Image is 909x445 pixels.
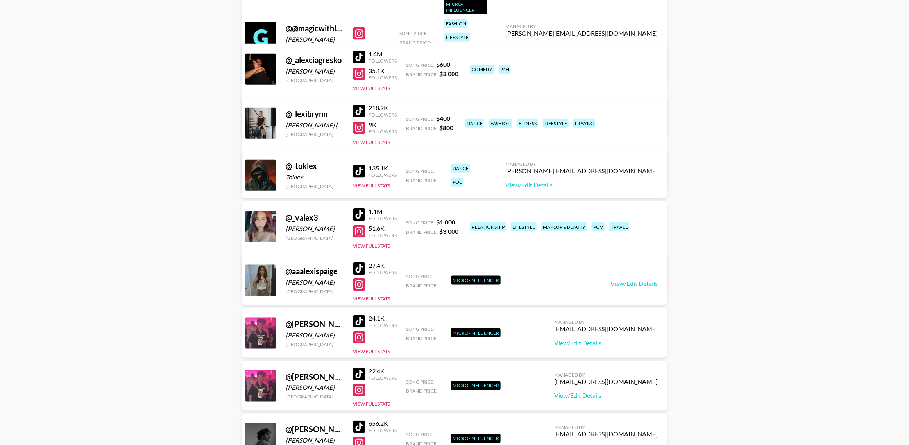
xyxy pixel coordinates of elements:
div: [PERSON_NAME][EMAIL_ADDRESS][DOMAIN_NAME] [505,29,658,37]
button: View Full Stats [353,348,390,354]
div: Followers [369,75,397,81]
div: 22.4K [369,367,397,375]
span: Song Price: [406,62,435,68]
div: [PERSON_NAME] [PERSON_NAME] [286,121,344,129]
div: Micro-Influencer [451,276,501,285]
div: [PERSON_NAME] [286,225,344,233]
div: 1.4M [369,50,397,58]
div: Followers [369,172,397,178]
div: @ [PERSON_NAME].[PERSON_NAME] [286,425,344,434]
div: fitness [517,119,538,128]
span: Song Price: [406,326,435,332]
div: 35.1K [369,67,397,75]
div: [PERSON_NAME] [286,331,344,339]
span: Brand Price: [406,283,438,289]
div: [PERSON_NAME] [286,384,344,392]
div: 24.1K [369,314,397,322]
div: pov [592,222,605,231]
div: @ @magicwithlexy [286,23,344,33]
strong: $ 3,000 [439,70,458,77]
div: 51.6K [369,224,397,232]
div: makeup & beauty [541,222,587,231]
span: Brand Price: [406,178,438,183]
div: [PERSON_NAME][EMAIL_ADDRESS][DOMAIN_NAME] [505,167,658,175]
div: 135.1K [369,164,397,172]
div: Followers [369,428,397,434]
strong: $ 400 [436,115,450,122]
strong: $ 600 [436,61,450,68]
div: [GEOGRAPHIC_DATA] [286,131,344,137]
div: 9K [369,121,397,129]
div: @ _alexciagresko [286,55,344,65]
div: Followers [369,269,397,275]
div: Micro-Influencer [451,381,501,390]
div: relationship [470,222,506,231]
div: Followers [369,129,397,135]
div: Followers [369,112,397,118]
div: Followers [369,58,397,64]
div: 656.2K [369,420,397,428]
div: [GEOGRAPHIC_DATA] [286,341,344,347]
div: Micro-Influencer [451,434,501,443]
div: [GEOGRAPHIC_DATA] [286,77,344,83]
span: Brand Price: [399,40,431,46]
div: @ aaalexispaige [286,266,344,276]
div: @ [PERSON_NAME].brainn [286,372,344,382]
div: 24h [499,65,511,74]
a: View/Edit Details [610,280,658,287]
span: Brand Price: [406,72,438,77]
div: Followers [369,322,397,328]
div: fashion [489,119,512,128]
div: Managed By [554,319,658,325]
button: View Full Stats [353,401,390,407]
div: Followers [369,215,397,221]
span: Brand Price: [406,126,438,131]
div: [PERSON_NAME] [286,437,344,445]
span: Song Price: [399,31,428,36]
div: Micro-Influencer [451,328,501,337]
span: Song Price: [406,168,435,174]
div: Followers [369,375,397,381]
div: lifestyle [444,33,470,42]
div: [PERSON_NAME] [286,36,344,43]
div: [PERSON_NAME] [286,278,344,286]
span: Song Price: [406,273,435,279]
a: View/Edit Details [554,392,658,400]
div: Managed By [554,425,658,431]
div: [EMAIL_ADDRESS][DOMAIN_NAME] [554,431,658,438]
div: Managed By [505,23,658,29]
div: Toklex [286,173,344,181]
div: travel [609,222,629,231]
div: Followers [369,232,397,238]
a: View/Edit Details [505,181,658,189]
div: 27.4K [369,262,397,269]
div: [GEOGRAPHIC_DATA] [286,235,344,241]
span: Brand Price: [406,388,438,394]
a: View/Edit Details [554,339,658,347]
span: Song Price: [406,432,435,438]
button: View Full Stats [353,183,390,188]
div: @ _toklex [286,161,344,171]
span: Brand Price: [406,336,438,341]
div: @ _valex3 [286,213,344,222]
strong: $ 800 [439,124,453,131]
a: View/Edit Details [505,43,658,51]
div: @ _lexibrynn [286,109,344,119]
div: [GEOGRAPHIC_DATA] [286,183,344,189]
div: [EMAIL_ADDRESS][DOMAIN_NAME] [554,325,658,333]
div: Managed By [554,372,658,378]
div: [GEOGRAPHIC_DATA] [286,394,344,400]
div: lipsync [573,119,595,128]
div: comedy [470,65,494,74]
button: View Full Stats [353,296,390,301]
div: poc [451,178,464,187]
button: View Full Stats [353,243,390,249]
div: 218.2K [369,104,397,112]
div: fashion [444,19,468,28]
div: lifestyle [511,222,537,231]
span: Brand Price: [406,229,438,235]
div: dance [465,119,484,128]
button: View Full Stats [353,139,390,145]
div: lifestyle [543,119,569,128]
div: @ [PERSON_NAME].brainn [286,319,344,329]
